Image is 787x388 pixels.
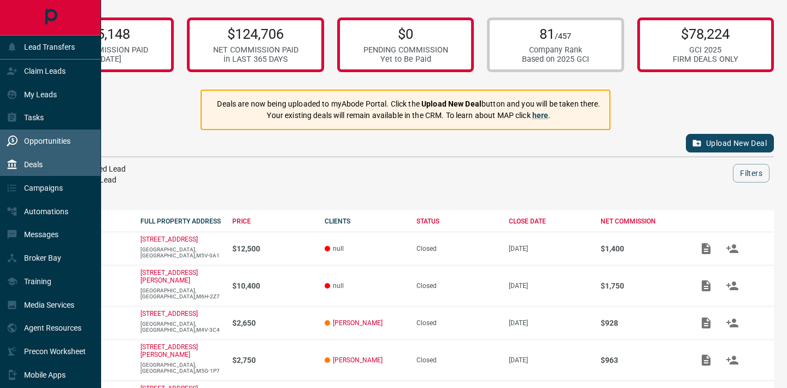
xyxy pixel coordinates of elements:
[601,319,682,327] p: $928
[719,244,745,252] span: Match Clients
[601,244,682,253] p: $1,400
[140,287,222,299] p: [GEOGRAPHIC_DATA],[GEOGRAPHIC_DATA],M6H-2Z7
[719,281,745,289] span: Match Clients
[213,55,298,64] div: in LAST 365 DAYS
[140,269,198,284] a: [STREET_ADDRESS][PERSON_NAME]
[522,55,589,64] div: Based on 2025 GCI
[416,217,498,225] div: STATUS
[363,55,448,64] div: Yet to Be Paid
[719,356,745,363] span: Match Clients
[693,356,719,363] span: Add / View Documents
[693,281,719,289] span: Add / View Documents
[509,356,590,364] p: [DATE]
[140,217,222,225] div: FULL PROPERTY ADDRESS
[333,319,383,327] a: [PERSON_NAME]
[719,319,745,326] span: Match Clients
[140,362,222,374] p: [GEOGRAPHIC_DATA],[GEOGRAPHIC_DATA],M5G-1P7
[325,217,406,225] div: CLIENTS
[63,45,148,55] div: NET COMMISSION PAID
[140,310,198,318] a: [STREET_ADDRESS]
[673,45,738,55] div: GCI 2025
[686,134,774,152] button: Upload New Deal
[601,217,682,225] div: NET COMMISSION
[416,282,498,290] div: Closed
[363,26,448,42] p: $0
[232,356,314,365] p: $2,750
[416,356,498,364] div: Closed
[555,32,571,41] span: /457
[421,99,481,108] strong: Upload New Deal
[693,319,719,326] span: Add / View Documents
[509,217,590,225] div: CLOSE DATE
[325,282,406,290] p: null
[509,282,590,290] p: [DATE]
[363,45,448,55] div: PENDING COMMISSION
[532,111,549,120] a: here
[325,245,406,252] p: null
[673,55,738,64] div: FIRM DEALS ONLY
[232,281,314,290] p: $10,400
[213,26,298,42] p: $124,706
[693,244,719,252] span: Add / View Documents
[601,356,682,365] p: $963
[733,164,770,183] button: Filters
[232,217,314,225] div: PRICE
[140,246,222,258] p: [GEOGRAPHIC_DATA],[GEOGRAPHIC_DATA],M5V-0A1
[232,244,314,253] p: $12,500
[140,236,198,243] a: [STREET_ADDRESS]
[509,245,590,252] p: [DATE]
[601,281,682,290] p: $1,750
[333,356,383,364] a: [PERSON_NAME]
[673,26,738,42] p: $78,224
[217,110,600,121] p: Your existing deals will remain available in the CRM. To learn about MAP click .
[63,55,148,64] div: in [DATE]
[232,319,314,327] p: $2,650
[140,343,198,358] a: [STREET_ADDRESS][PERSON_NAME]
[217,98,600,110] p: Deals are now being uploaded to myAbode Portal. Click the button and you will be taken there.
[522,45,589,55] div: Company Rank
[416,245,498,252] div: Closed
[416,319,498,327] div: Closed
[63,26,148,42] p: $55,148
[213,45,298,55] div: NET COMMISSION PAID
[509,319,590,327] p: [DATE]
[140,321,222,333] p: [GEOGRAPHIC_DATA],[GEOGRAPHIC_DATA],M4V-3C4
[522,26,589,42] p: 81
